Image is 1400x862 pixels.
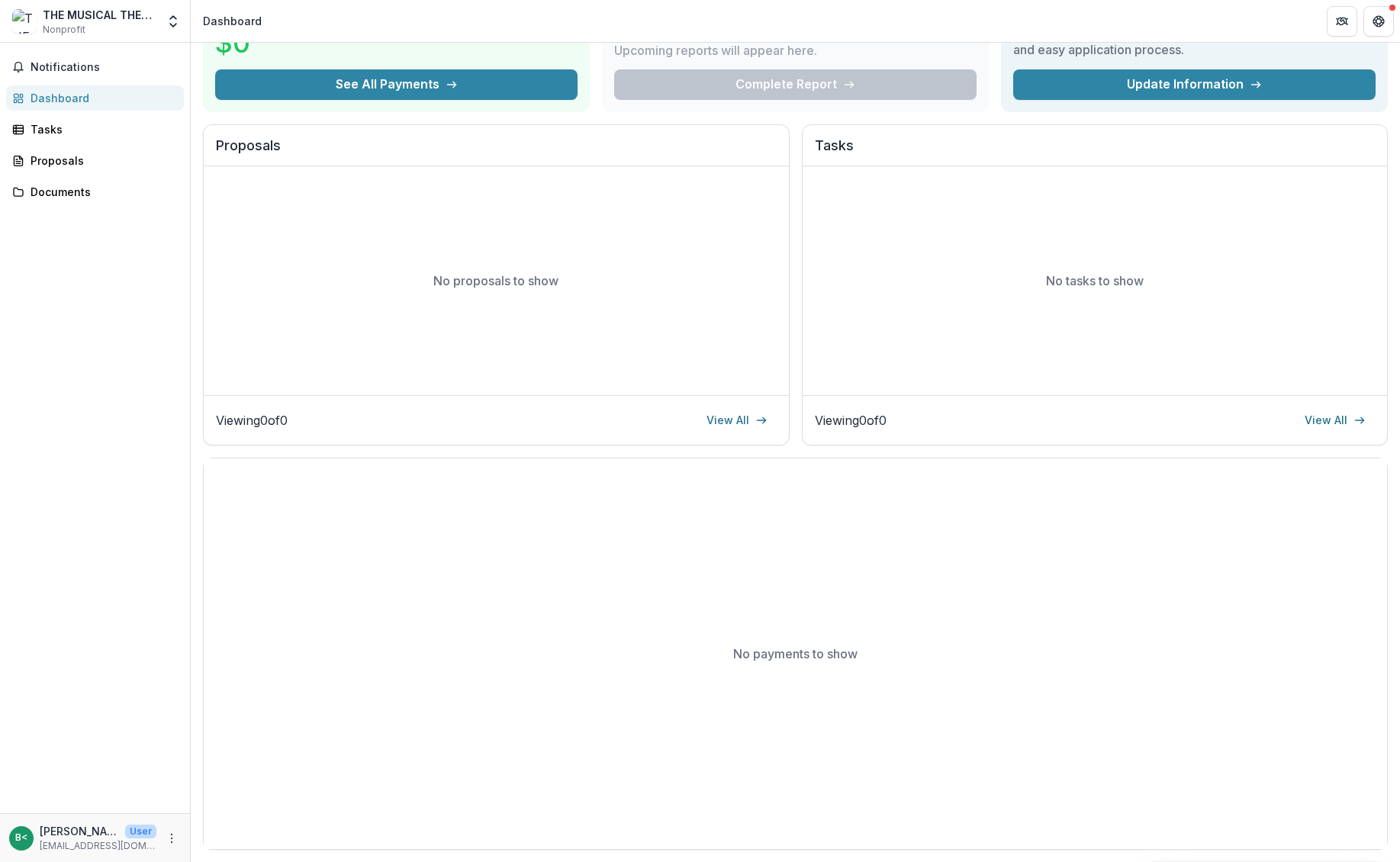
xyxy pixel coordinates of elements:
[31,121,172,137] div: Tasks
[40,839,156,853] p: [EMAIL_ADDRESS][DOMAIN_NAME]
[203,13,262,29] div: Dashboard
[6,179,184,204] a: Documents
[1046,272,1144,290] p: No tasks to show
[31,153,172,169] div: Proposals
[6,148,184,173] a: Proposals
[6,117,184,142] a: Tasks
[43,23,85,37] span: Nonprofit
[31,184,172,200] div: Documents
[40,823,119,839] p: [PERSON_NAME] <[EMAIL_ADDRESS][DOMAIN_NAME]>
[433,272,558,290] p: No proposals to show
[1013,69,1376,100] a: Update Information
[216,411,288,429] p: Viewing 0 of 0
[43,7,156,23] div: THE MUSICAL THEATER PROJECT
[15,833,27,843] div: Bill Rudman <bill@musicaltheaterproject.org>
[1295,408,1375,433] a: View All
[125,825,156,838] p: User
[6,55,184,79] button: Notifications
[31,61,178,74] span: Notifications
[163,6,184,37] button: Open entity switcher
[31,90,172,106] div: Dashboard
[1363,6,1394,37] button: Get Help
[163,829,181,848] button: More
[815,411,887,429] p: Viewing 0 of 0
[697,408,777,433] a: View All
[6,85,184,111] a: Dashboard
[216,137,777,166] h2: Proposals
[815,137,1376,166] h2: Tasks
[12,9,37,34] img: THE MUSICAL THEATER PROJECT
[215,69,578,100] button: See All Payments
[197,10,268,32] nav: breadcrumb
[204,458,1387,849] div: No payments to show
[1327,6,1357,37] button: Partners
[614,41,817,60] p: Upcoming reports will appear here.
